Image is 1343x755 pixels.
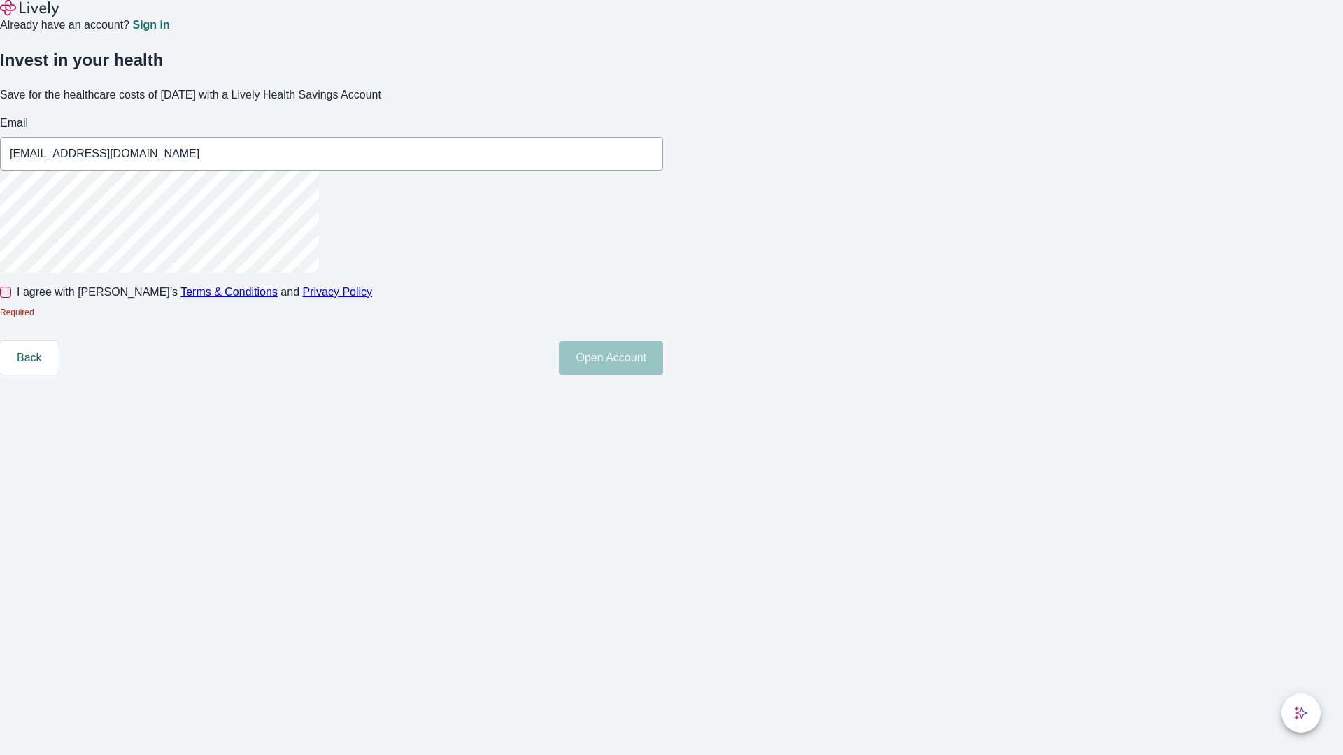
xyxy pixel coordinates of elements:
[132,20,169,31] a: Sign in
[303,286,373,298] a: Privacy Policy
[180,286,278,298] a: Terms & Conditions
[17,284,372,301] span: I agree with [PERSON_NAME]’s and
[1294,706,1308,720] svg: Lively AI Assistant
[1281,693,1321,733] button: chat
